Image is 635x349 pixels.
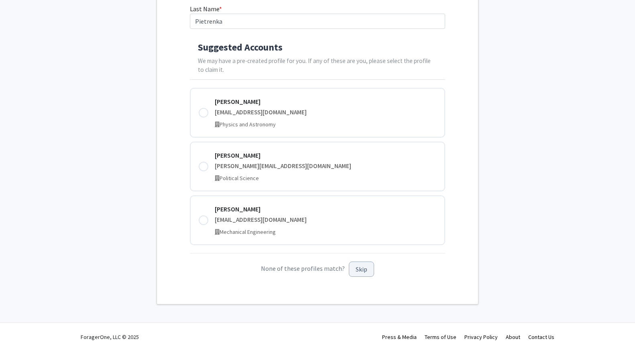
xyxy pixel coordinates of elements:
[220,121,276,128] span: Physics and Astronomy
[506,333,520,341] a: About
[349,262,374,277] button: Skip
[215,108,437,117] div: [EMAIL_ADDRESS][DOMAIN_NAME]
[215,150,437,160] div: [PERSON_NAME]
[382,333,417,341] a: Press & Media
[215,204,437,214] div: [PERSON_NAME]
[528,333,554,341] a: Contact Us
[198,57,438,75] p: We may have a pre-created profile for you. If any of these are you, please select the profile to ...
[190,262,446,277] p: None of these profiles match?
[215,97,437,106] div: [PERSON_NAME]
[198,42,438,53] h4: Suggested Accounts
[190,5,219,13] span: Last Name
[220,174,259,182] span: Political Science
[6,313,34,343] iframe: Chat
[464,333,498,341] a: Privacy Policy
[215,215,437,225] div: [EMAIL_ADDRESS][DOMAIN_NAME]
[220,228,276,235] span: Mechanical Engineering
[215,162,437,171] div: [PERSON_NAME][EMAIL_ADDRESS][DOMAIN_NAME]
[425,333,456,341] a: Terms of Use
